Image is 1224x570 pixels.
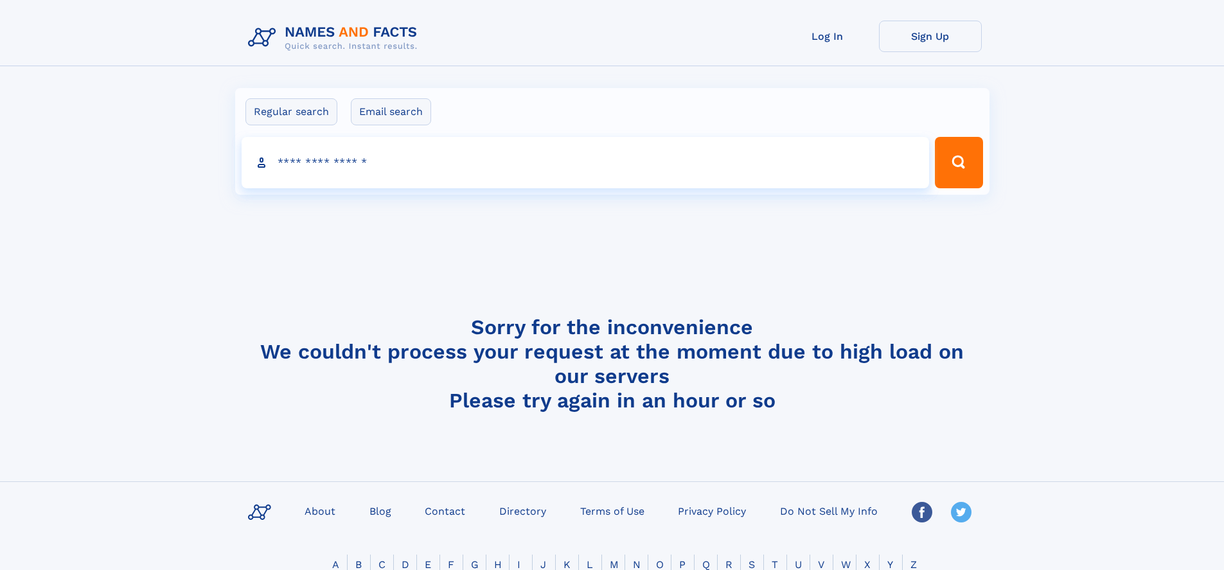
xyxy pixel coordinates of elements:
button: Search Button [935,137,982,188]
a: About [299,501,341,520]
input: search input [242,137,930,188]
a: Directory [494,501,551,520]
a: Sign Up [879,21,982,52]
h4: Sorry for the inconvenience We couldn't process your request at the moment due to high load on ou... [243,315,982,413]
a: Terms of Use [575,501,650,520]
a: Log In [776,21,879,52]
a: Privacy Policy [673,501,751,520]
a: Do Not Sell My Info [775,501,883,520]
a: Contact [420,501,470,520]
img: Twitter [951,502,971,522]
a: Blog [364,501,396,520]
label: Regular search [245,98,337,125]
label: Email search [351,98,431,125]
img: Facebook [912,502,932,522]
img: Logo Names and Facts [243,21,428,55]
